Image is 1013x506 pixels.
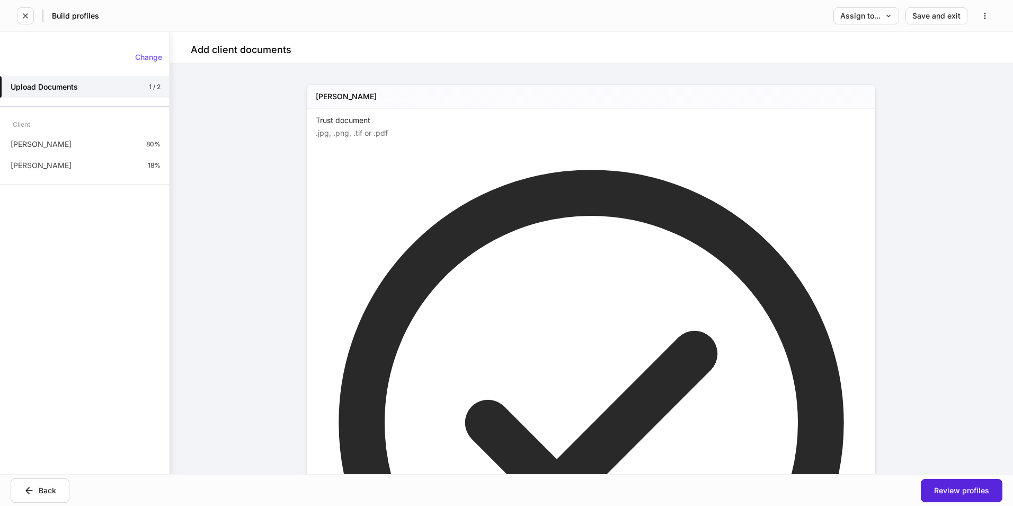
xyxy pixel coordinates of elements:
[316,128,388,138] p: .jpg, .png, .tif or .pdf
[146,140,161,149] p: 80%
[316,91,377,102] h5: [PERSON_NAME]
[912,12,961,20] div: Save and exit
[191,43,291,56] h4: Add client documents
[52,11,99,21] h5: Build profiles
[11,160,72,171] p: [PERSON_NAME]
[833,7,899,24] button: Assign to...
[905,7,967,24] button: Save and exit
[13,115,30,134] div: Client
[840,12,892,20] div: Assign to...
[11,139,72,150] p: [PERSON_NAME]
[921,479,1002,502] button: Review profiles
[934,487,989,494] div: Review profiles
[135,54,162,61] div: Change
[148,161,161,170] p: 18%
[316,115,729,126] div: Trust document
[11,478,69,503] button: Back
[24,485,56,496] div: Back
[11,82,78,92] h5: Upload Documents
[128,49,169,66] button: Change
[149,83,161,91] p: 1 / 2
